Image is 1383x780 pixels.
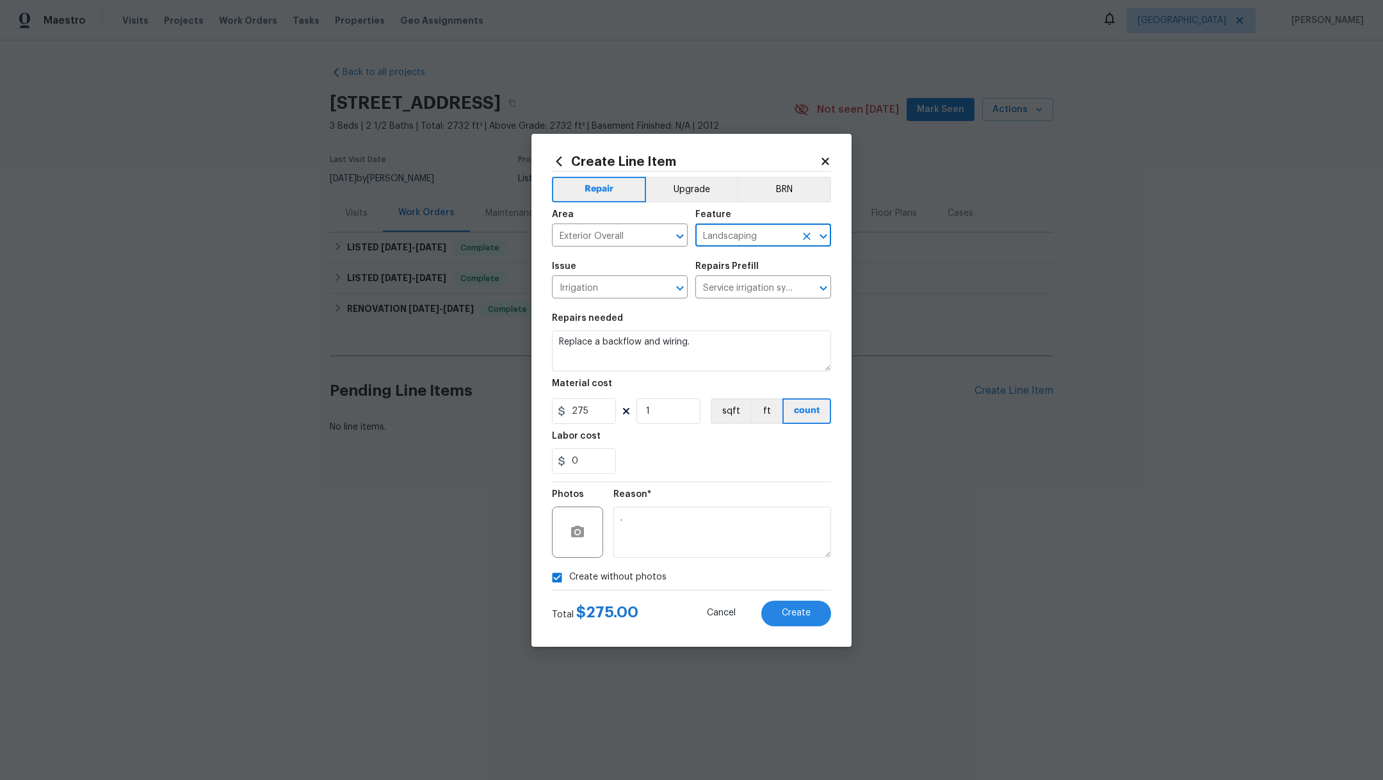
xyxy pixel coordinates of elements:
button: Create [761,601,831,626]
button: Repair [552,177,646,202]
button: count [782,398,831,424]
button: Open [814,227,832,245]
button: Open [671,279,689,297]
h5: Reason* [613,490,651,499]
h5: Labor cost [552,432,601,441]
span: Create without photos [569,571,667,584]
button: Clear [798,227,816,245]
span: Cancel [707,608,736,618]
textarea: . [613,507,831,558]
button: Open [814,279,832,297]
button: Open [671,227,689,245]
button: Upgrade [646,177,738,202]
span: Create [782,608,811,618]
h5: Photos [552,490,584,499]
div: Total [552,606,638,621]
button: ft [750,398,782,424]
span: $ 275.00 [576,605,638,620]
button: sqft [711,398,750,424]
h2: Create Line Item [552,154,820,168]
h5: Repairs needed [552,314,623,323]
textarea: Replace a backflow and wiring. [552,330,831,371]
button: Cancel [686,601,756,626]
h5: Repairs Prefill [695,262,759,271]
h5: Feature [695,210,731,219]
button: BRN [737,177,831,202]
h5: Material cost [552,379,612,388]
h5: Area [552,210,574,219]
h5: Issue [552,262,576,271]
